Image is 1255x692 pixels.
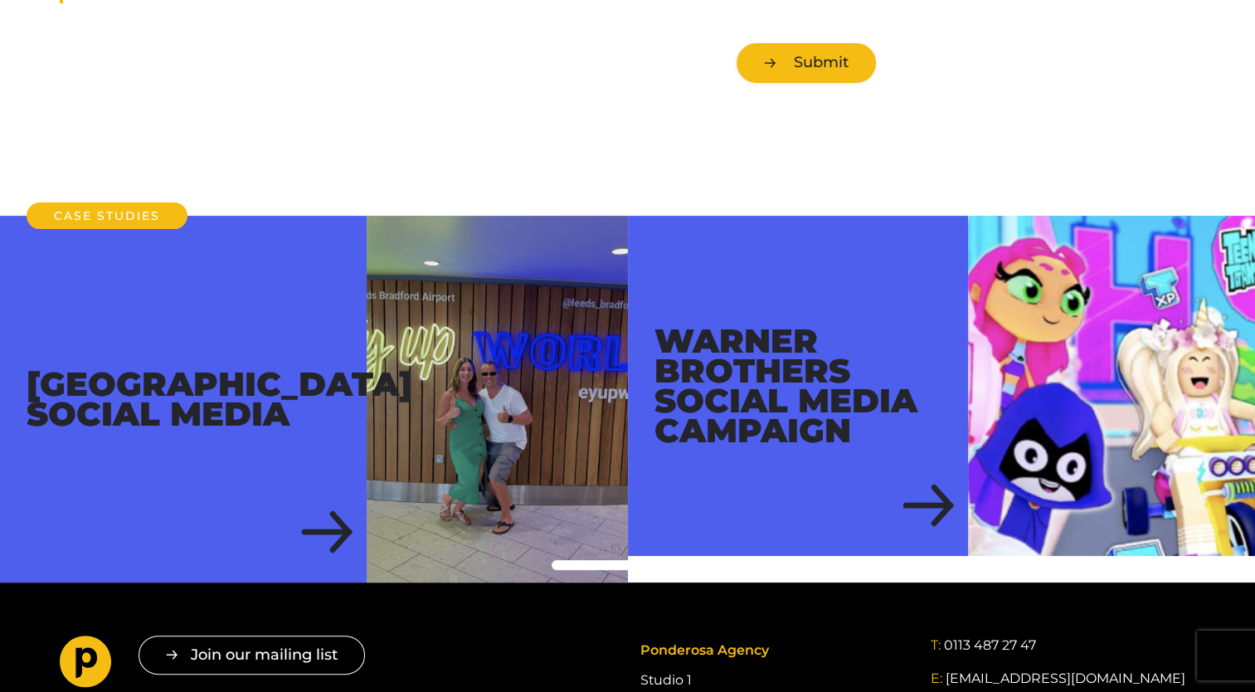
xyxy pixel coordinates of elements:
[27,202,187,229] h2: Case Studies
[139,636,365,675] button: Join our mailing list
[968,216,1255,556] img: Warner Brothers Social Media Campaign
[945,669,1184,689] a: [EMAIL_ADDRESS][DOMAIN_NAME]
[640,642,768,658] span: Ponderosa Agency
[628,216,968,556] div: Warner Brothers Social Media Campaign
[943,636,1035,655] a: 0113 487 27 47
[930,670,941,686] span: E:
[930,637,940,653] span: T:
[737,43,876,82] button: Submit
[367,216,627,582] img: Leeds Bradford Airport Social Media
